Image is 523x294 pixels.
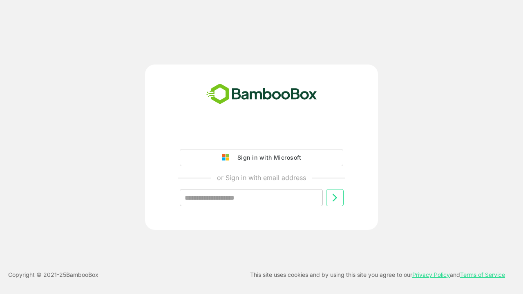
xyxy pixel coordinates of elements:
p: or Sign in with email address [217,173,306,183]
button: Sign in with Microsoft [180,149,343,166]
iframe: Sign in with Google Button [176,126,347,144]
img: bamboobox [202,81,322,108]
img: google [222,154,233,161]
a: Terms of Service [460,271,505,278]
p: Copyright © 2021- 25 BambooBox [8,270,98,280]
p: This site uses cookies and by using this site you agree to our and [250,270,505,280]
div: Sign in with Microsoft [233,152,301,163]
a: Privacy Policy [412,271,450,278]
